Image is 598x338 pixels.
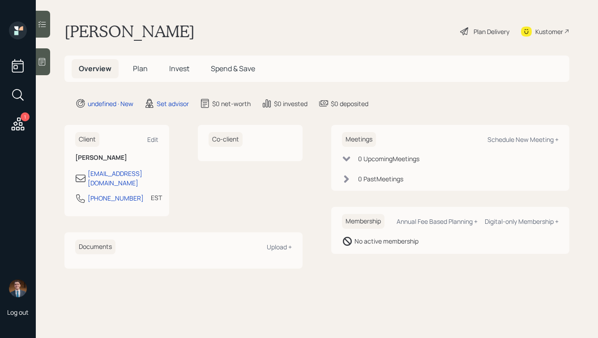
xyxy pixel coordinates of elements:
[342,132,376,147] h6: Meetings
[88,99,133,108] div: undefined · New
[535,27,563,36] div: Kustomer
[133,64,148,73] span: Plan
[267,243,292,251] div: Upload +
[485,217,559,226] div: Digital-only Membership +
[75,240,115,254] h6: Documents
[358,154,419,163] div: 0 Upcoming Meeting s
[474,27,509,36] div: Plan Delivery
[64,21,195,41] h1: [PERSON_NAME]
[88,169,158,188] div: [EMAIL_ADDRESS][DOMAIN_NAME]
[487,135,559,144] div: Schedule New Meeting +
[79,64,111,73] span: Overview
[355,236,419,246] div: No active membership
[331,99,368,108] div: $0 deposited
[211,64,255,73] span: Spend & Save
[358,174,403,184] div: 0 Past Meeting s
[147,135,158,144] div: Edit
[9,279,27,297] img: hunter_neumayer.jpg
[212,99,251,108] div: $0 net-worth
[157,99,189,108] div: Set advisor
[209,132,243,147] h6: Co-client
[75,132,99,147] h6: Client
[21,112,30,121] div: 1
[88,193,144,203] div: [PHONE_NUMBER]
[342,214,384,229] h6: Membership
[151,193,162,202] div: EST
[274,99,308,108] div: $0 invested
[397,217,478,226] div: Annual Fee Based Planning +
[75,154,158,162] h6: [PERSON_NAME]
[7,308,29,317] div: Log out
[169,64,189,73] span: Invest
